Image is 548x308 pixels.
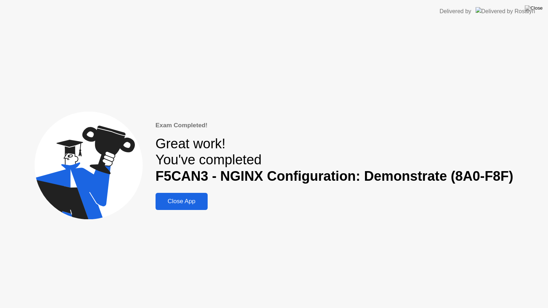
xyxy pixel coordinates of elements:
div: Exam Completed! [156,121,513,130]
button: Close App [156,193,208,210]
img: Close [525,5,543,11]
div: Delivered by [440,7,471,16]
b: F5CAN3 - NGINX Configuration: Demonstrate (8A0-F8F) [156,169,513,184]
div: Close App [158,198,205,205]
div: Great work! You've completed [156,136,513,185]
img: Delivered by Rosalyn [476,7,535,15]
